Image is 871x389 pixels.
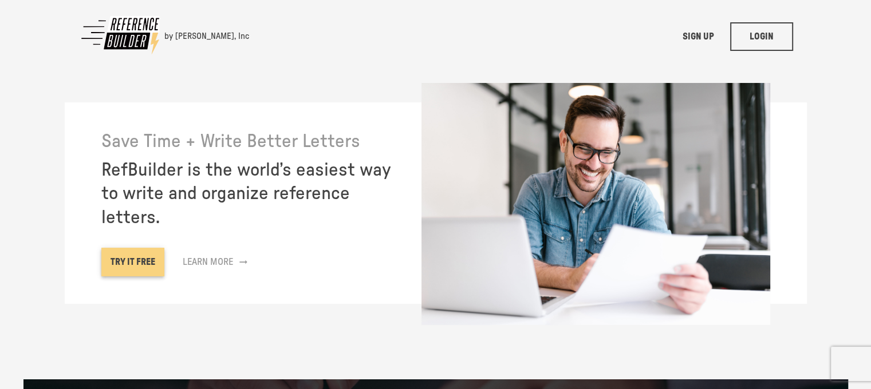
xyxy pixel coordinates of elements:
a: Learn More [174,248,256,276]
img: Reference Builder Logo [78,14,164,57]
img: writing on paper [421,82,771,326]
a: TRY IT FREE [101,248,164,276]
a: SIGN UP [667,22,730,51]
h5: Save Time + Write Better Letters [101,130,398,154]
p: Learn More [183,255,233,269]
h5: RefBuilder is the world’s easiest way to write and organize reference letters. [101,158,398,230]
div: by [PERSON_NAME], Inc [164,31,249,42]
a: LOGIN [730,22,793,51]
